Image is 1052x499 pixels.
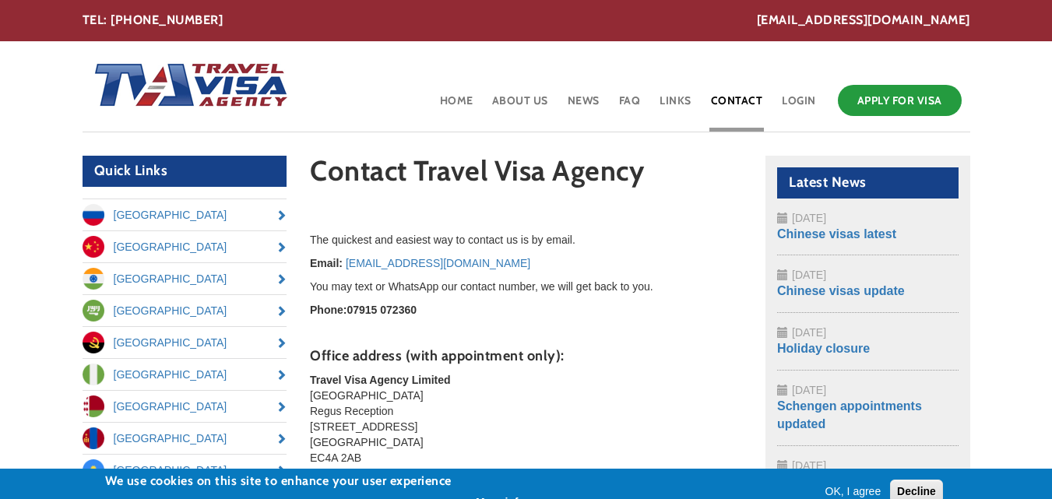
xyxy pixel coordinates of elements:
[566,81,601,132] a: News
[310,347,565,364] strong: Office address (with appointment only):
[310,304,347,316] strong: Phone:
[780,81,818,132] a: Login
[838,85,962,116] a: Apply for Visa
[310,232,742,248] p: The quickest and easiest way to contact us is by email.
[346,257,530,269] a: [EMAIL_ADDRESS][DOMAIN_NAME]
[792,459,826,472] span: [DATE]
[777,399,922,430] a: Schengen appointments updated
[83,327,287,358] a: [GEOGRAPHIC_DATA]
[83,391,287,422] a: [GEOGRAPHIC_DATA]
[777,167,959,199] h2: Latest News
[83,423,287,454] a: [GEOGRAPHIC_DATA]
[777,284,905,297] a: Chinese visas update
[310,156,742,194] h1: Contact Travel Visa Agency
[617,81,642,132] a: FAQ
[83,231,287,262] a: [GEOGRAPHIC_DATA]
[792,326,826,339] span: [DATE]
[310,372,742,466] p: [GEOGRAPHIC_DATA] Regus Reception [STREET_ADDRESS] [GEOGRAPHIC_DATA] EC4A 2AB
[83,12,970,30] div: TEL: [PHONE_NUMBER]
[777,227,896,241] a: Chinese visas latest
[438,81,475,132] a: Home
[792,384,826,396] span: [DATE]
[83,295,287,326] a: [GEOGRAPHIC_DATA]
[83,455,287,486] a: [GEOGRAPHIC_DATA]
[310,257,343,269] strong: Email:
[777,342,870,355] a: Holiday closure
[83,199,287,230] a: [GEOGRAPHIC_DATA]
[310,279,742,294] p: You may text or WhatsApp our contact number, we will get back to you.
[105,473,525,490] h2: We use cookies on this site to enhance your user experience
[819,483,888,499] button: OK, I agree
[310,374,451,386] strong: Travel Visa Agency Limited
[347,304,417,316] strong: 07915 072360
[757,12,970,30] a: [EMAIL_ADDRESS][DOMAIN_NAME]
[658,81,693,132] a: Links
[83,359,287,390] a: [GEOGRAPHIC_DATA]
[709,81,765,132] a: Contact
[792,212,826,224] span: [DATE]
[83,47,290,125] img: Home
[491,81,550,132] a: About Us
[792,269,826,281] span: [DATE]
[83,263,287,294] a: [GEOGRAPHIC_DATA]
